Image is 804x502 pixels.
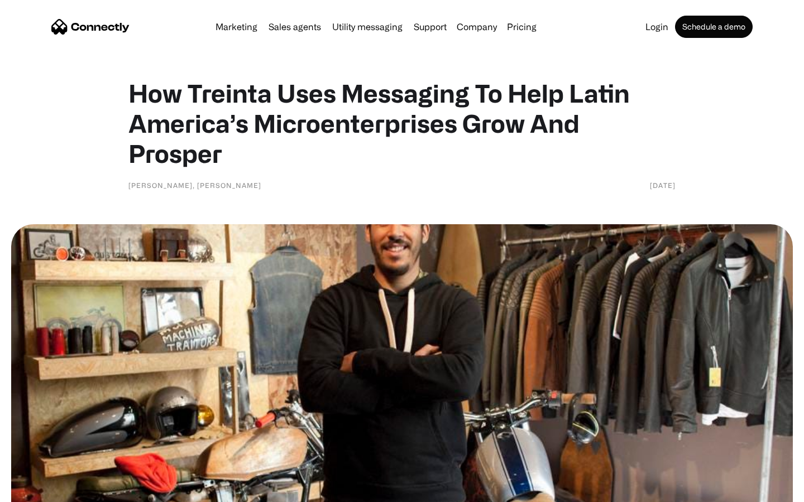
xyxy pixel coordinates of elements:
div: Company [457,19,497,35]
a: Sales agents [264,22,326,31]
aside: Language selected: English [11,482,67,498]
a: Pricing [502,22,541,31]
ul: Language list [22,482,67,498]
a: Marketing [211,22,262,31]
h1: How Treinta Uses Messaging To Help Latin America’s Microenterprises Grow And Prosper [128,78,676,168]
a: Utility messaging [328,22,407,31]
div: [DATE] [650,180,676,191]
div: [PERSON_NAME], [PERSON_NAME] [128,180,261,191]
div: Company [453,19,500,35]
a: Login [641,22,673,31]
a: Schedule a demo [675,16,753,38]
a: home [51,18,130,35]
a: Support [409,22,451,31]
